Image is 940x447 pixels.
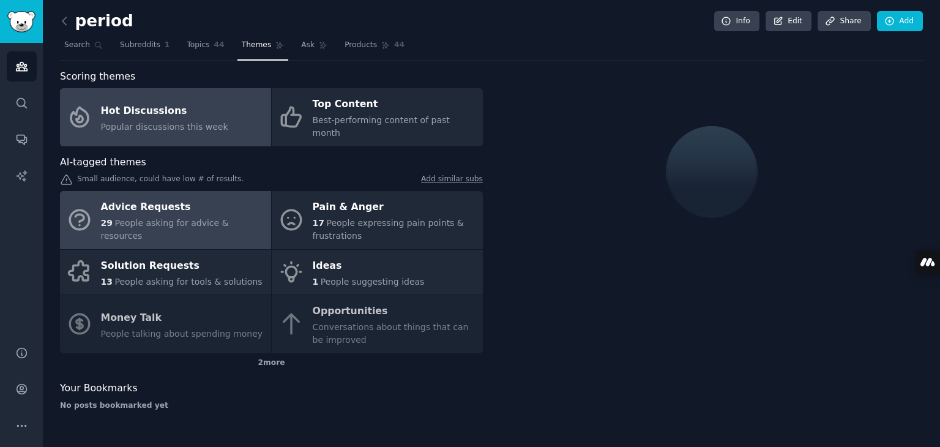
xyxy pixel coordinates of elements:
span: People suggesting ideas [321,277,425,287]
a: Hot DiscussionsPopular discussions this week [60,88,271,146]
a: Themes [237,36,289,61]
div: No posts bookmarked yet [60,400,483,411]
span: Scoring themes [60,69,135,85]
span: Your Bookmarks [60,381,138,396]
span: Products [345,40,377,51]
span: Best-performing content of past month [313,115,450,138]
span: People asking for advice & resources [101,218,229,241]
h2: period [60,12,133,31]
div: Advice Requests [101,198,265,217]
a: Add [877,11,923,32]
span: 44 [214,40,225,51]
a: Add similar subs [421,174,483,187]
div: Ideas [313,256,425,276]
a: Search [60,36,107,61]
span: 17 [313,218,324,228]
div: 2 more [60,353,483,373]
div: Small audience, could have low # of results. [60,174,483,187]
span: 29 [101,218,113,228]
a: Ideas1People suggesting ideas [272,250,483,295]
a: Topics44 [182,36,228,61]
div: Solution Requests [101,256,263,276]
span: 13 [101,277,113,287]
span: People expressing pain points & frustrations [313,218,464,241]
div: Hot Discussions [101,101,228,121]
span: Themes [242,40,272,51]
a: Pain & Anger17People expressing pain points & frustrations [272,191,483,249]
span: 1 [165,40,170,51]
span: Topics [187,40,209,51]
img: GummySearch logo [7,11,35,32]
span: 1 [313,277,319,287]
a: Top ContentBest-performing content of past month [272,88,483,146]
span: Ask [301,40,315,51]
span: Search [64,40,90,51]
a: Solution Requests13People asking for tools & solutions [60,250,271,295]
span: Popular discussions this week [101,122,228,132]
a: Info [714,11,759,32]
div: Pain & Anger [313,198,477,217]
span: 44 [394,40,405,51]
a: Advice Requests29People asking for advice & resources [60,191,271,249]
div: Top Content [313,95,477,115]
span: People asking for tools & solutions [114,277,262,287]
a: Edit [766,11,811,32]
a: Products44 [340,36,409,61]
span: AI-tagged themes [60,155,146,170]
a: Subreddits1 [116,36,174,61]
span: Subreddits [120,40,160,51]
a: Share [818,11,870,32]
a: Ask [297,36,332,61]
